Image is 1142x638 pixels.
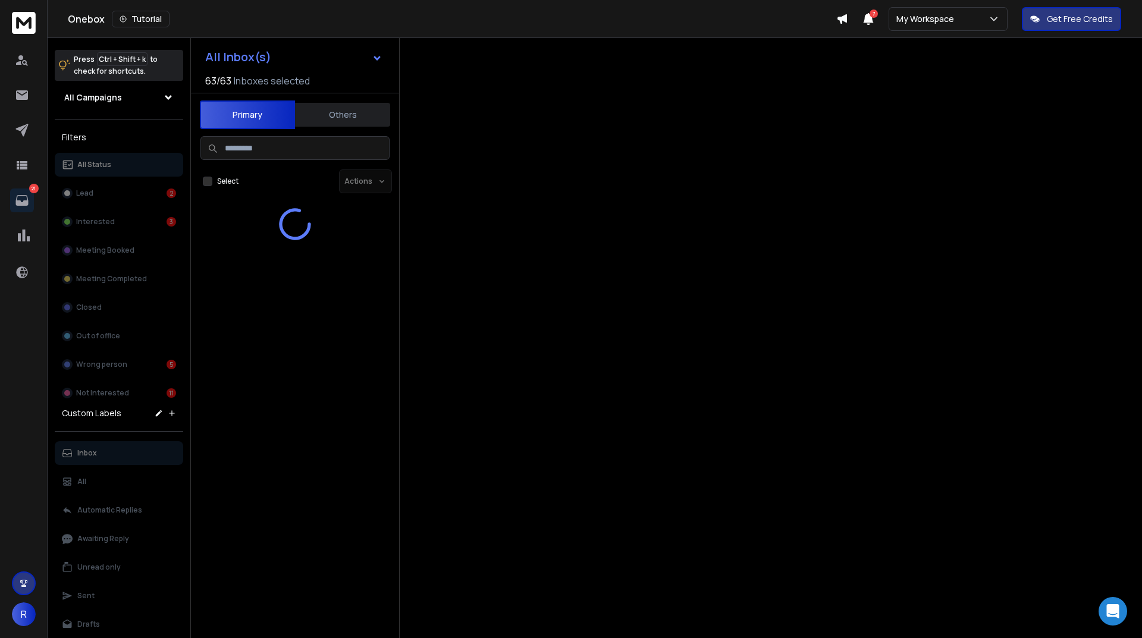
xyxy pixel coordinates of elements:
[10,188,34,212] a: 21
[1022,7,1121,31] button: Get Free Credits
[55,129,183,146] h3: Filters
[217,177,239,186] label: Select
[295,102,390,128] button: Others
[97,52,148,66] span: Ctrl + Shift + k
[68,11,836,27] div: Onebox
[112,11,170,27] button: Tutorial
[62,407,121,419] h3: Custom Labels
[200,100,295,129] button: Primary
[55,86,183,109] button: All Campaigns
[896,13,959,25] p: My Workspace
[64,92,122,103] h1: All Campaigns
[1047,13,1113,25] p: Get Free Credits
[234,74,310,88] h3: Inboxes selected
[205,74,231,88] span: 63 / 63
[12,602,36,626] button: R
[1099,597,1127,626] div: Open Intercom Messenger
[870,10,878,18] span: 7
[196,45,392,69] button: All Inbox(s)
[29,184,39,193] p: 21
[74,54,158,77] p: Press to check for shortcuts.
[205,51,271,63] h1: All Inbox(s)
